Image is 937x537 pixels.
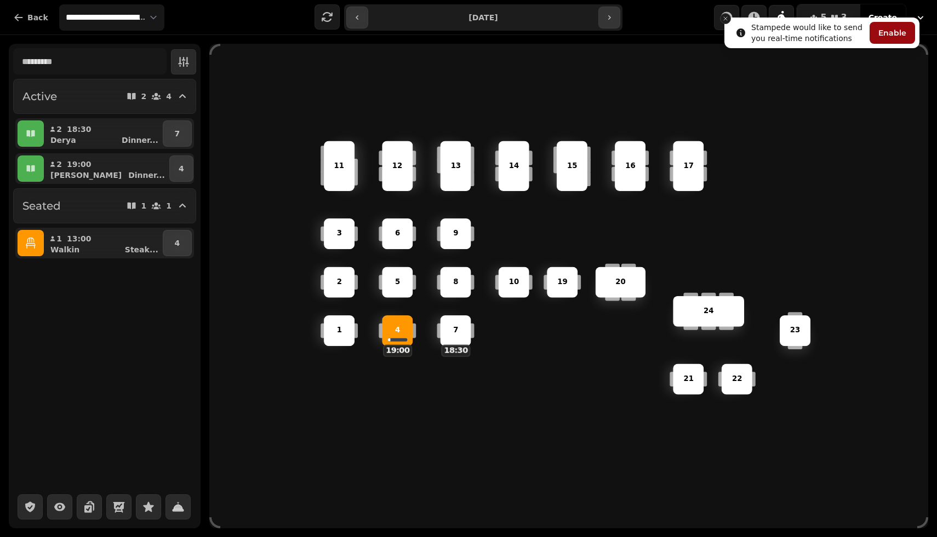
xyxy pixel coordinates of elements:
p: 6 [395,228,400,239]
p: 4 [166,93,172,100]
p: 4 [395,325,400,336]
p: 7 [175,128,180,139]
p: 1 [166,202,172,210]
p: 24 [704,305,713,316]
p: 18:30 [67,124,92,135]
h2: Seated [22,198,61,213]
p: 10 [509,276,518,287]
button: Create [860,4,906,31]
p: 13:00 [67,233,92,244]
p: 19:00 [67,159,92,170]
button: Enable [870,22,915,44]
span: Back [27,14,48,21]
p: 4 [179,163,184,174]
p: 3 [336,228,341,239]
p: 19:00 [384,345,411,355]
p: 2 [56,124,62,135]
p: 17 [683,160,693,171]
p: 5 [395,276,400,287]
p: Derya [50,135,76,146]
p: 21 [683,373,693,384]
p: 1 [141,202,147,210]
p: Walkin [50,244,79,255]
p: 18:30 [442,345,469,355]
p: 15 [567,160,577,171]
p: 4 [175,238,180,249]
p: 12 [392,160,402,171]
button: 219:00[PERSON_NAME]Dinner... [46,155,167,182]
button: Back [4,4,57,31]
button: 218:30DeryaDinner... [46,120,161,147]
p: 1 [56,233,62,244]
button: 113:00WalkinSteak... [46,230,161,256]
p: Dinner ... [122,135,158,146]
h2: Active [22,89,57,104]
button: 4 [163,230,192,256]
p: Steak ... [125,244,158,255]
p: 16 [625,160,635,171]
button: 4 [169,155,193,182]
p: 1 [336,325,341,336]
p: [PERSON_NAME] [50,170,122,181]
p: 19 [557,276,567,287]
button: Seated11 [13,188,196,223]
p: Dinner ... [128,170,165,181]
p: 2 [141,93,147,100]
p: 22 [732,373,742,384]
p: 8 [453,276,458,287]
p: 13 [450,160,460,171]
button: 53 [797,4,860,31]
div: Stampede would like to send you real-time notifications [751,22,865,44]
p: 23 [790,325,800,336]
p: 2 [336,276,341,287]
p: 20 [615,276,625,287]
button: Close toast [720,13,731,24]
button: 7 [163,120,192,147]
button: Active24 [13,79,196,114]
p: 11 [334,160,344,171]
p: 2 [56,159,62,170]
p: 9 [453,228,458,239]
p: 7 [453,325,458,336]
p: 14 [509,160,518,171]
